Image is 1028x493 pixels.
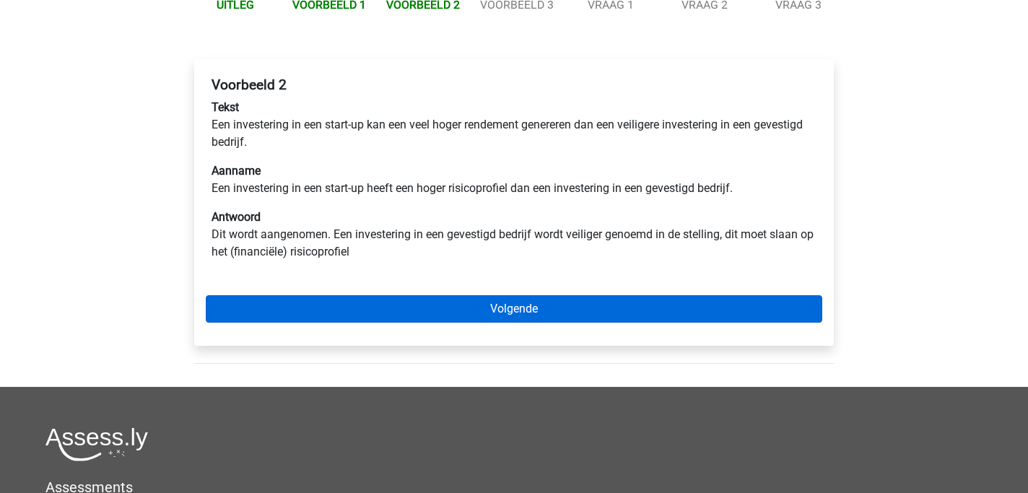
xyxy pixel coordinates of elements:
[212,209,816,261] p: Dit wordt aangenomen. Een investering in een gevestigd bedrijf wordt veiliger genoemd in de stell...
[212,99,816,151] p: Een investering in een start-up kan een veel hoger rendement genereren dan een veiligere invester...
[45,427,148,461] img: Assessly logo
[212,100,239,114] b: Tekst
[212,164,261,178] b: Aanname
[206,295,822,323] a: Volgende
[212,77,287,93] b: Voorbeeld 2
[212,210,261,224] b: Antwoord
[212,162,816,197] p: Een investering in een start-up heeft een hoger risicoprofiel dan een investering in een gevestig...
